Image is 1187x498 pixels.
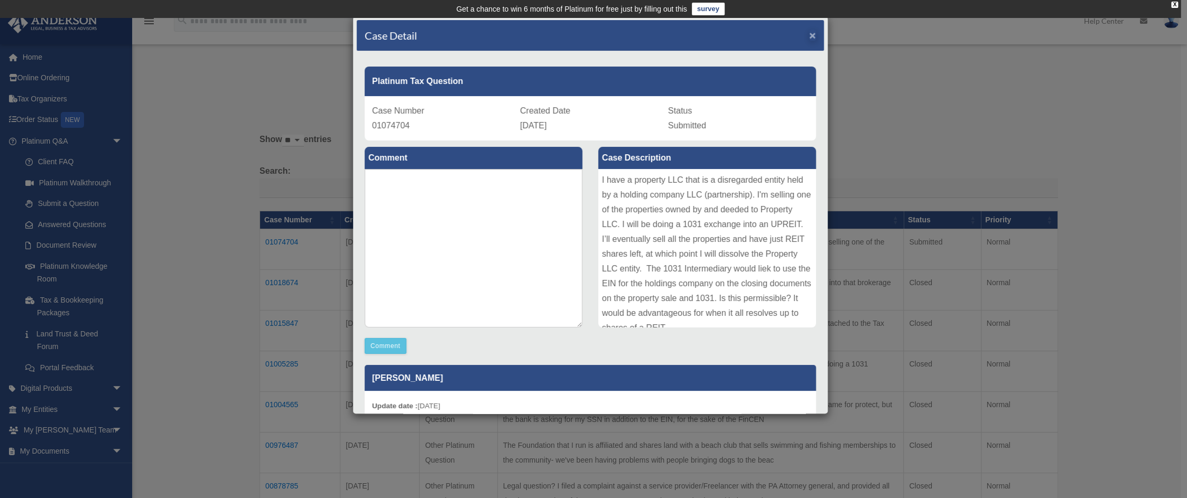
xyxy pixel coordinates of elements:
span: Case Number [372,106,424,115]
div: close [1171,2,1178,8]
span: Status [668,106,692,115]
div: I have a property LLC that is a disregarded entity held by a holding company LLC (partnership). I... [598,169,816,327]
div: Platinum Tax Question [365,67,816,96]
label: Case Description [598,147,816,169]
span: 01074704 [372,121,410,130]
span: Created Date [520,106,570,115]
h4: Case Detail [365,28,417,43]
div: Get a chance to win 6 months of Platinum for free just by filling out this [456,3,687,15]
span: × [809,29,816,41]
button: Comment [365,338,406,354]
button: Close [809,30,816,41]
p: The Qualified 1031 Intermediary proposes setting up the 1031 exchange signature block as: Exchang... [372,413,809,487]
a: survey [692,3,725,15]
small: [DATE] [372,402,440,410]
p: [PERSON_NAME] [365,365,816,391]
b: Update date : [372,402,418,410]
label: Comment [365,147,582,169]
span: Submitted [668,121,706,130]
span: [DATE] [520,121,546,130]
